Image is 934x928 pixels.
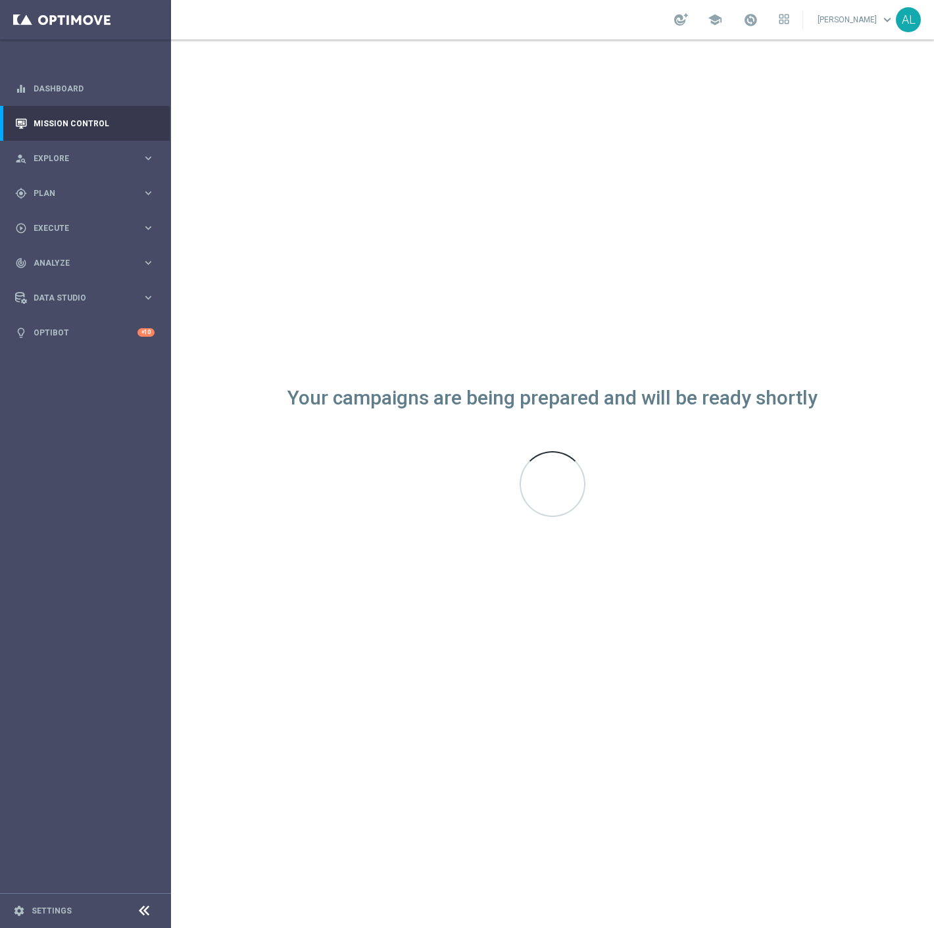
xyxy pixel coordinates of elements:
[15,292,142,304] div: Data Studio
[34,106,155,141] a: Mission Control
[15,83,27,95] i: equalizer
[708,12,722,27] span: school
[15,153,27,164] i: person_search
[142,291,155,304] i: keyboard_arrow_right
[14,328,155,338] button: lightbulb Optibot +10
[15,222,142,234] div: Execute
[15,222,27,234] i: play_circle_outline
[14,188,155,199] button: gps_fixed Plan keyboard_arrow_right
[15,327,27,339] i: lightbulb
[287,393,818,404] div: Your campaigns are being prepared and will be ready shortly
[14,293,155,303] button: Data Studio keyboard_arrow_right
[15,106,155,141] div: Mission Control
[34,315,137,350] a: Optibot
[32,907,72,915] a: Settings
[142,222,155,234] i: keyboard_arrow_right
[142,256,155,269] i: keyboard_arrow_right
[34,189,142,197] span: Plan
[14,118,155,129] button: Mission Control
[896,7,921,32] div: AL
[34,294,142,302] span: Data Studio
[142,187,155,199] i: keyboard_arrow_right
[15,257,142,269] div: Analyze
[34,155,142,162] span: Explore
[14,84,155,94] button: equalizer Dashboard
[816,10,896,30] a: [PERSON_NAME]keyboard_arrow_down
[13,905,25,917] i: settings
[34,71,155,106] a: Dashboard
[34,224,142,232] span: Execute
[14,223,155,233] button: play_circle_outline Execute keyboard_arrow_right
[14,258,155,268] button: track_changes Analyze keyboard_arrow_right
[15,187,27,199] i: gps_fixed
[880,12,895,27] span: keyboard_arrow_down
[15,153,142,164] div: Explore
[15,315,155,350] div: Optibot
[15,71,155,106] div: Dashboard
[15,257,27,269] i: track_changes
[14,153,155,164] button: person_search Explore keyboard_arrow_right
[15,187,142,199] div: Plan
[34,259,142,267] span: Analyze
[142,152,155,164] i: keyboard_arrow_right
[137,328,155,337] div: +10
